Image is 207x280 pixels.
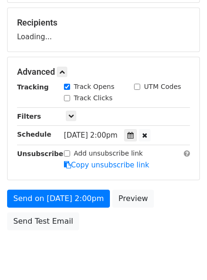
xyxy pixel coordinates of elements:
[144,82,181,92] label: UTM Codes
[74,93,113,103] label: Track Clicks
[17,83,49,91] strong: Tracking
[160,235,207,280] iframe: Chat Widget
[64,131,117,140] span: [DATE] 2:00pm
[17,67,190,77] h5: Advanced
[17,131,51,138] strong: Schedule
[17,17,190,42] div: Loading...
[17,17,190,28] h5: Recipients
[112,190,154,208] a: Preview
[17,113,41,120] strong: Filters
[7,190,110,208] a: Send on [DATE] 2:00pm
[7,212,79,230] a: Send Test Email
[74,149,143,158] label: Add unsubscribe link
[74,82,115,92] label: Track Opens
[17,150,63,157] strong: Unsubscribe
[64,161,149,169] a: Copy unsubscribe link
